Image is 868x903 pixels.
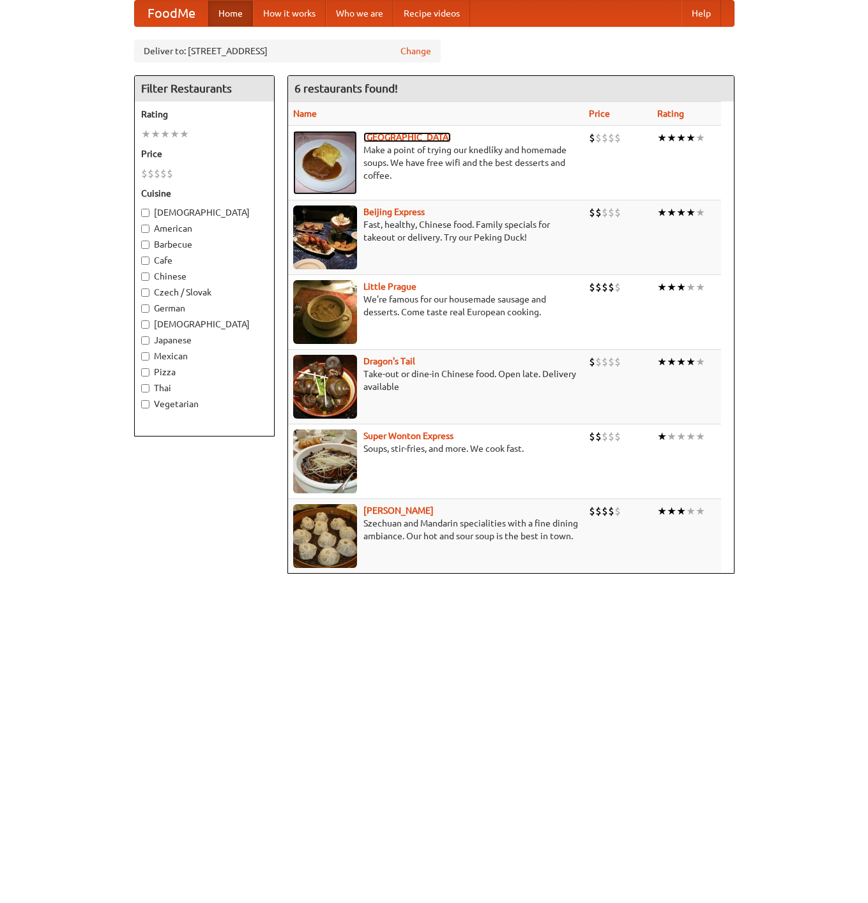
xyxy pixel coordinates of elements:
[141,334,268,347] label: Japanese
[141,127,151,141] li: ★
[608,131,614,145] li: $
[667,429,676,444] li: ★
[614,429,621,444] li: $
[595,504,602,518] li: $
[293,504,357,568] img: shandong.jpg
[170,127,179,141] li: ★
[614,205,621,220] li: $
[134,40,441,63] div: Deliver to: [STREET_ADDRESS]
[154,167,160,181] li: $
[676,429,686,444] li: ★
[208,1,253,26] a: Home
[141,366,268,378] label: Pizza
[141,286,268,299] label: Czech / Slovak
[141,238,268,251] label: Barbecue
[160,127,170,141] li: ★
[141,368,149,377] input: Pizza
[614,504,621,518] li: $
[293,429,357,493] img: superwonton.jpg
[676,205,686,220] li: ★
[676,280,686,294] li: ★
[676,355,686,369] li: ★
[141,288,149,297] input: Czech / Slovak
[141,225,149,233] input: American
[141,254,268,267] label: Cafe
[293,517,579,542] p: Szechuan and Mandarin specialities with a fine dining ambiance. Our hot and sour soup is the best...
[614,280,621,294] li: $
[141,108,268,121] h5: Rating
[696,131,705,145] li: ★
[253,1,326,26] a: How it works
[657,355,667,369] li: ★
[602,131,608,145] li: $
[293,144,579,182] p: Make a point of trying our knedlíky and homemade soups. We have free wifi and the best desserts a...
[141,384,149,392] input: Thai
[667,131,676,145] li: ★
[686,355,696,369] li: ★
[293,205,357,269] img: beijing.jpg
[589,280,595,294] li: $
[141,318,268,331] label: [DEMOGRAPHIC_DATA]
[608,504,614,518] li: $
[141,320,149,329] input: [DEMOGRAPHIC_DATA]
[657,108,684,119] a: Rating
[676,504,686,518] li: ★
[602,280,608,294] li: $
[608,280,614,294] li: $
[696,429,705,444] li: ★
[135,76,274,101] h4: Filter Restaurants
[141,241,149,249] input: Barbecue
[293,131,357,195] img: czechpoint.jpg
[363,505,434,516] b: [PERSON_NAME]
[676,131,686,145] li: ★
[141,350,268,362] label: Mexican
[141,187,268,200] h5: Cuisine
[393,1,470,26] a: Recipe videos
[141,147,268,160] h5: Price
[696,205,705,220] li: ★
[141,382,268,394] label: Thai
[141,206,268,219] label: [DEMOGRAPHIC_DATA]
[141,304,149,313] input: German
[657,280,667,294] li: ★
[602,205,608,220] li: $
[589,131,595,145] li: $
[293,108,317,119] a: Name
[326,1,393,26] a: Who we are
[595,280,602,294] li: $
[602,355,608,369] li: $
[179,127,189,141] li: ★
[589,429,595,444] li: $
[141,222,268,235] label: American
[141,257,149,265] input: Cafe
[608,205,614,220] li: $
[293,355,357,419] img: dragon.jpg
[667,205,676,220] li: ★
[608,429,614,444] li: $
[589,504,595,518] li: $
[148,167,154,181] li: $
[686,504,696,518] li: ★
[363,431,453,441] a: Super Wonton Express
[293,293,579,318] p: We're famous for our housemade sausage and desserts. Come taste real European cooking.
[595,205,602,220] li: $
[657,429,667,444] li: ★
[363,356,415,366] b: Dragon's Tail
[608,355,614,369] li: $
[363,132,451,142] a: [GEOGRAPHIC_DATA]
[686,429,696,444] li: ★
[293,368,579,393] p: Take-out or dine-in Chinese food. Open late. Delivery available
[400,45,431,57] a: Change
[141,209,149,217] input: [DEMOGRAPHIC_DATA]
[602,429,608,444] li: $
[293,442,579,455] p: Soups, stir-fries, and more. We cook fast.
[657,205,667,220] li: ★
[160,167,167,181] li: $
[614,131,621,145] li: $
[363,281,416,292] a: Little Prague
[293,218,579,244] p: Fast, healthy, Chinese food. Family specials for takeout or delivery. Try our Peking Duck!
[141,400,149,408] input: Vegetarian
[141,167,148,181] li: $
